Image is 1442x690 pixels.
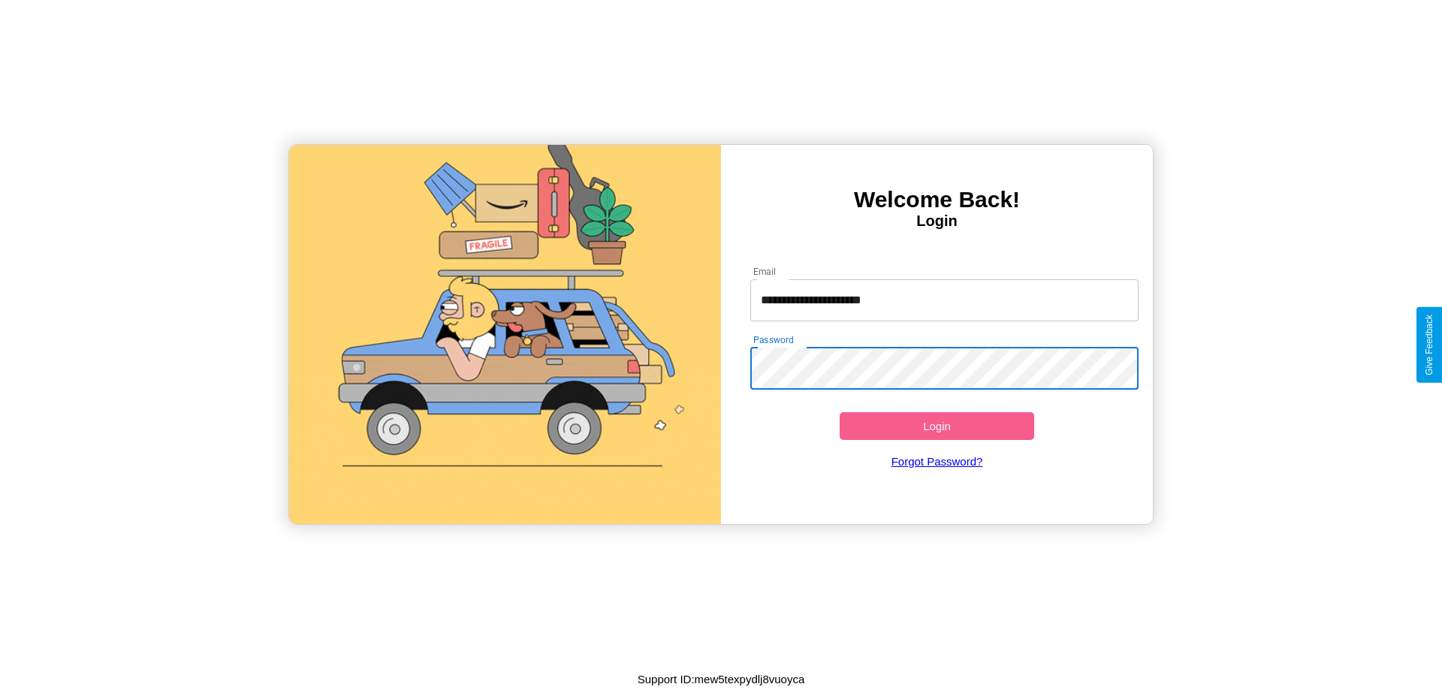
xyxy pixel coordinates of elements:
[638,669,805,689] p: Support ID: mew5texpydlj8vuoyca
[721,212,1153,230] h4: Login
[1424,315,1434,375] div: Give Feedback
[743,440,1132,483] a: Forgot Password?
[753,265,777,278] label: Email
[753,333,793,346] label: Password
[721,187,1153,212] h3: Welcome Back!
[289,145,721,524] img: gif
[840,412,1034,440] button: Login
